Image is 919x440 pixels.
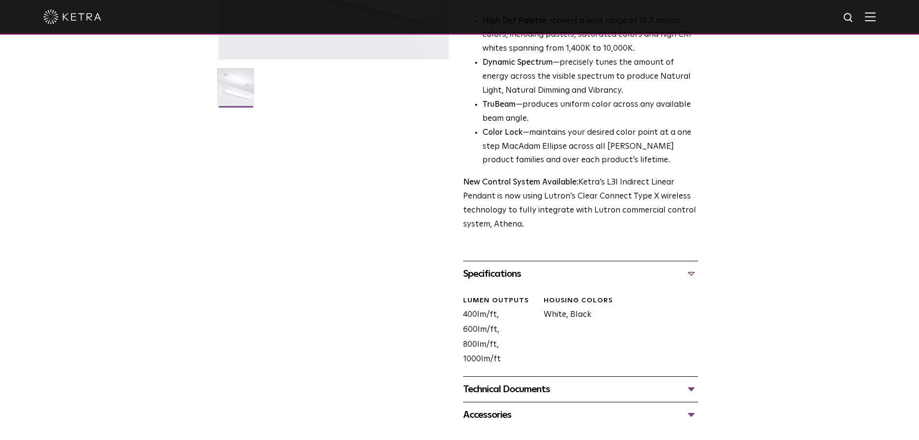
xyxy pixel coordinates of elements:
[536,296,617,367] div: White, Black
[482,128,522,137] strong: Color Lock
[463,266,698,282] div: Specifications
[482,58,553,67] strong: Dynamic Spectrum
[463,178,578,186] strong: New Control System Available:
[217,68,254,113] img: L3I-Linear-2021-Web-Square
[482,100,516,109] strong: TruBeam
[482,14,698,57] p: covers a wide range of 16.7 million colors, including pastels, saturated colors and high CRI whit...
[843,12,855,24] img: search icon
[482,126,698,168] li: —maintains your desired color point at a one step MacAdam Ellipse across all [PERSON_NAME] produc...
[43,10,101,24] img: ketra-logo-2019-white
[865,12,876,21] img: Hamburger%20Nav.svg
[463,176,698,232] p: Ketra’s L3I Indirect Linear Pendant is now using Lutron’s Clear Connect Type X wireless technolog...
[463,296,536,306] div: LUMEN OUTPUTS
[463,407,698,423] div: Accessories
[482,98,698,126] li: —produces uniform color across any available beam angle.
[456,296,536,367] div: 400lm/ft, 600lm/ft, 800lm/ft, 1000lm/ft
[463,382,698,397] div: Technical Documents
[544,296,617,306] div: HOUSING COLORS
[482,56,698,98] li: —precisely tunes the amount of energy across the visible spectrum to produce Natural Light, Natur...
